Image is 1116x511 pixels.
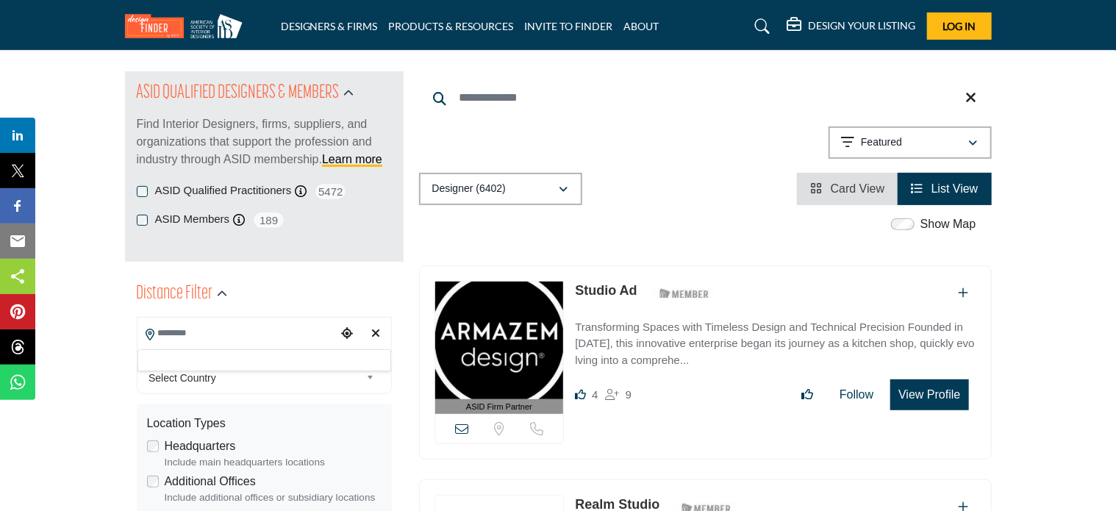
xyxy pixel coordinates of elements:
[466,401,532,413] span: ASID Firm Partner
[155,182,292,199] label: ASID Qualified Practitioners
[137,281,213,307] h2: Distance Filter
[165,437,236,455] label: Headquarters
[740,15,779,38] a: Search
[911,182,978,195] a: View List
[927,12,992,40] button: Log In
[861,135,902,150] p: Featured
[322,153,382,165] a: Learn more
[959,287,969,299] a: Add To List
[137,186,148,197] input: ASID Qualified Practitioners checkbox
[525,20,613,32] a: INVITE TO FINDER
[419,173,582,205] button: Designer (6402)
[890,379,968,410] button: View Profile
[389,20,514,32] a: PRODUCTS & RESOURCES
[624,20,659,32] a: ABOUT
[137,80,340,107] h2: ASID QUALIFIED DESIGNERS & MEMBERS
[137,115,392,168] p: Find Interior Designers, firms, suppliers, and organizations that support the profession and indu...
[435,282,564,415] a: ASID Firm Partner
[830,380,883,410] button: Follow
[314,182,347,201] span: 5472
[787,18,916,35] div: DESIGN YOUR LISTING
[575,310,976,369] a: Transforming Spaces with Timeless Design and Technical Precision Founded in [DATE], this innovati...
[252,211,285,229] span: 189
[931,182,979,195] span: List View
[831,182,885,195] span: Card View
[810,182,884,195] a: View Card
[165,490,382,505] div: Include additional offices or subsidiary locations
[651,285,718,303] img: ASID Members Badge Icon
[575,283,637,298] a: Studio Ad
[149,369,360,387] span: Select Country
[942,20,976,32] span: Log In
[575,389,586,400] i: Likes
[137,215,148,226] input: ASID Members checkbox
[829,126,992,159] button: Featured
[920,215,976,233] label: Show Map
[592,388,598,401] span: 4
[147,415,382,432] div: Location Types
[797,173,898,205] li: Card View
[809,19,916,32] h5: DESIGN YOUR LISTING
[165,473,256,490] label: Additional Offices
[165,455,382,470] div: Include main headquarters locations
[626,388,632,401] span: 9
[898,173,991,205] li: List View
[606,386,632,404] div: Followers
[155,211,230,228] label: ASID Members
[575,319,976,369] p: Transforming Spaces with Timeless Design and Technical Precision Founded in [DATE], this innovati...
[281,20,378,32] a: DESIGNERS & FIRMS
[432,182,506,196] p: Designer (6402)
[336,318,358,350] div: Choose your current location
[137,319,336,348] input: Search Location
[575,281,637,301] p: Studio Ad
[365,318,387,350] div: Clear search location
[137,349,391,371] div: Search Location
[125,14,250,38] img: Site Logo
[792,380,823,410] button: Like listing
[435,282,564,399] img: Studio Ad
[419,80,992,115] input: Search Keyword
